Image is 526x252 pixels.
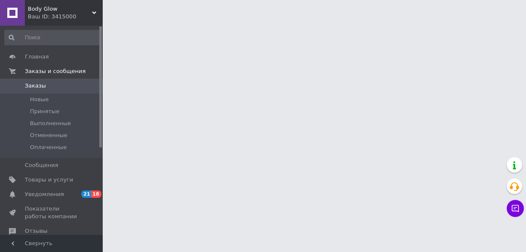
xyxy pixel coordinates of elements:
[25,67,86,75] span: Заказы и сообщения
[25,227,48,235] span: Отзывы
[25,176,73,184] span: Товары и услуги
[91,190,101,198] span: 18
[30,108,59,115] span: Принятые
[30,96,49,103] span: Новые
[25,205,79,220] span: Показатели работы компании
[30,144,67,151] span: Оплаченные
[4,30,101,45] input: Поиск
[30,120,71,127] span: Выполненные
[25,161,58,169] span: Сообщения
[81,190,91,198] span: 21
[30,132,67,139] span: Отмененные
[28,5,92,13] span: Body Glow
[507,200,524,217] button: Чат с покупателем
[25,82,46,90] span: Заказы
[25,190,64,198] span: Уведомления
[28,13,103,21] div: Ваш ID: 3415000
[25,53,49,61] span: Главная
